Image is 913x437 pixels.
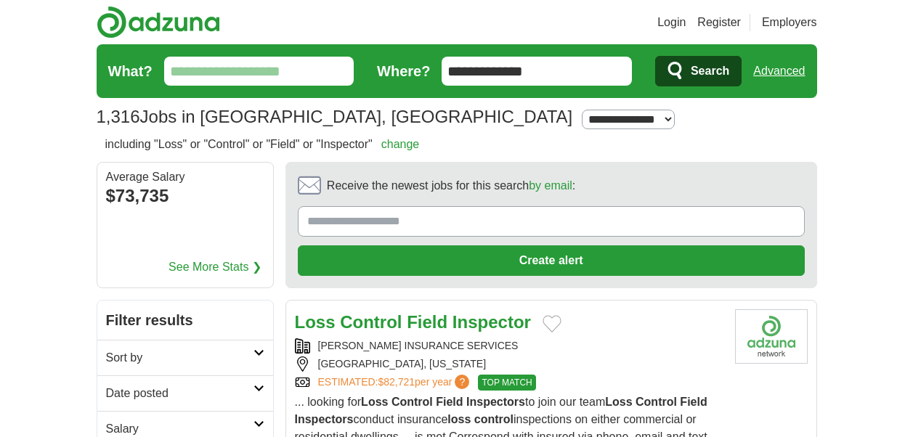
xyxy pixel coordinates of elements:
[106,171,264,183] div: Average Salary
[97,6,220,38] img: Adzuna logo
[105,136,420,153] h2: including "Loss" or "Control" or "Field" or "Inspector"
[455,375,469,389] span: ?
[436,396,463,408] strong: Field
[474,413,514,425] strong: control
[543,315,561,332] button: Add to favorite jobs
[680,396,707,408] strong: Field
[529,179,572,192] a: by email
[753,57,805,86] a: Advanced
[407,312,447,332] strong: Field
[605,396,632,408] strong: Loss
[697,14,741,31] a: Register
[295,356,723,372] div: [GEOGRAPHIC_DATA], [US_STATE]
[762,14,817,31] a: Employers
[466,396,525,408] strong: Inspectors
[97,104,140,130] span: 1,316
[106,349,253,367] h2: Sort by
[298,245,805,276] button: Create alert
[691,57,729,86] span: Search
[97,301,273,340] h2: Filter results
[361,396,388,408] strong: Loss
[391,396,433,408] strong: Control
[478,375,535,391] span: TOP MATCH
[381,138,420,150] a: change
[318,375,473,391] a: ESTIMATED:$82,721per year?
[447,413,471,425] strong: loss
[169,258,261,276] a: See More Stats ❯
[636,396,677,408] strong: Control
[453,312,531,332] strong: Inspector
[327,177,575,195] span: Receive the newest jobs for this search :
[106,385,253,402] h2: Date posted
[295,413,354,425] strong: Inspectors
[655,56,742,86] button: Search
[657,14,686,31] a: Login
[295,312,531,332] a: Loss Control Field Inspector
[108,60,153,82] label: What?
[97,107,573,126] h1: Jobs in [GEOGRAPHIC_DATA], [GEOGRAPHIC_DATA]
[378,376,415,388] span: $82,721
[97,340,273,375] a: Sort by
[735,309,808,364] img: Company logo
[340,312,402,332] strong: Control
[295,312,336,332] strong: Loss
[295,338,723,354] div: [PERSON_NAME] INSURANCE SERVICES
[106,183,264,209] div: $73,735
[377,60,430,82] label: Where?
[97,375,273,411] a: Date posted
